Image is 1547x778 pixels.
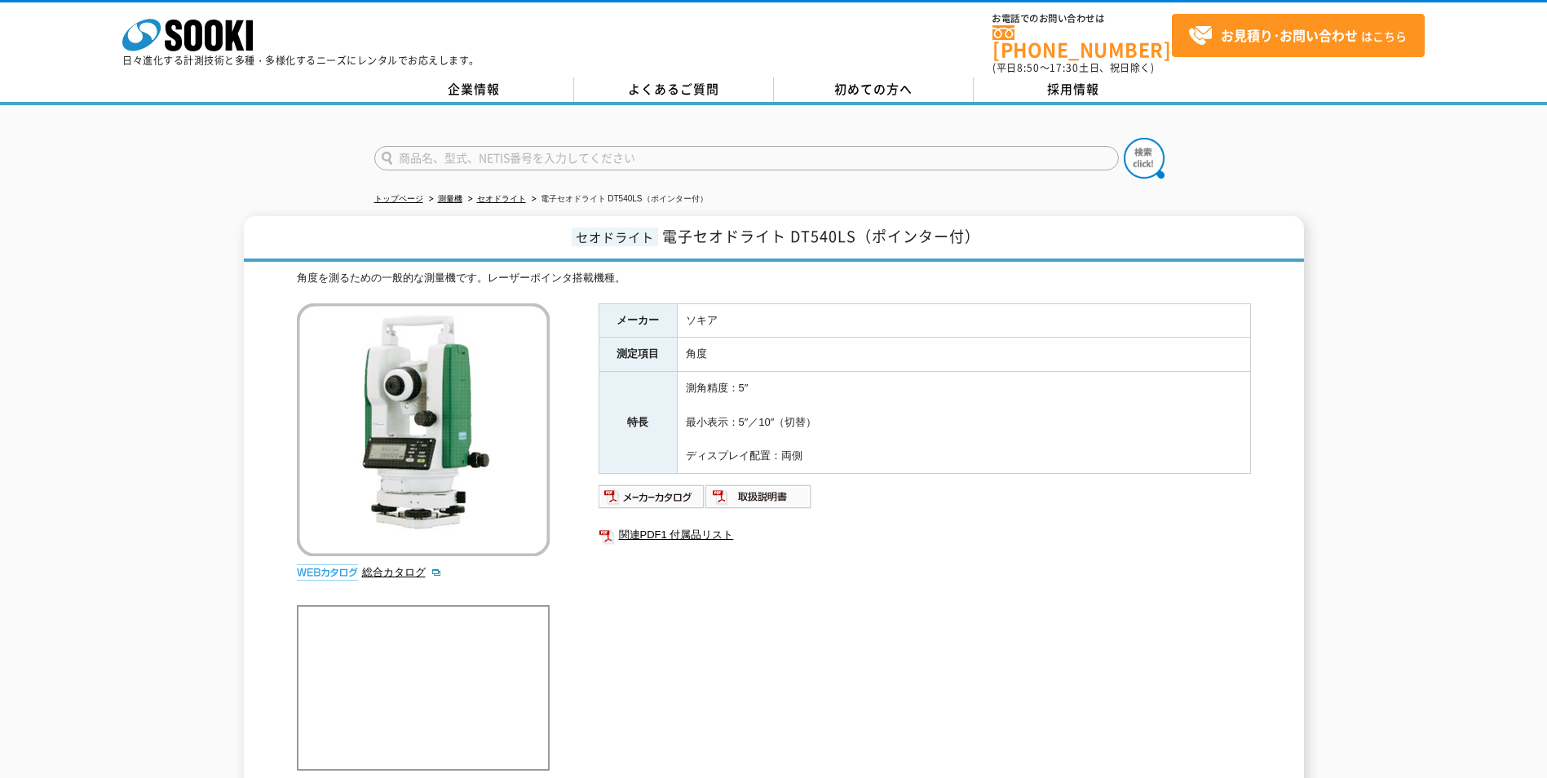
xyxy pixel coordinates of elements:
[297,270,1251,287] div: 角度を測るための一般的な測量機です。レーザーポインタ搭載機種。
[1221,25,1358,45] strong: お見積り･お問い合わせ
[1124,138,1165,179] img: btn_search.png
[1188,24,1407,48] span: はこちら
[477,194,526,203] a: セオドライト
[677,338,1250,372] td: 角度
[528,191,708,208] li: 電子セオドライト DT540LS（ポインター付）
[297,303,550,556] img: 電子セオドライト DT540LS（ポインター付）
[599,372,677,474] th: 特長
[574,77,774,102] a: よくあるご質問
[374,146,1119,170] input: 商品名、型式、NETIS番号を入力してください
[992,60,1154,75] span: (平日 ～ 土日、祝日除く)
[662,225,980,247] span: 電子セオドライト DT540LS（ポインター付）
[992,14,1172,24] span: お電話でのお問い合わせは
[1050,60,1079,75] span: 17:30
[1017,60,1040,75] span: 8:50
[374,194,423,203] a: トップページ
[677,303,1250,338] td: ソキア
[374,77,574,102] a: 企業情報
[705,494,812,506] a: 取扱説明書
[677,372,1250,474] td: 測角精度：5″ 最小表示：5″／10″（切替） ディスプレイ配置：両側
[297,564,358,581] img: webカタログ
[834,80,913,98] span: 初めての方へ
[599,524,1251,546] a: 関連PDF1 付属品リスト
[599,303,677,338] th: メーカー
[599,494,705,506] a: メーカーカタログ
[705,484,812,510] img: 取扱説明書
[974,77,1174,102] a: 採用情報
[122,55,480,65] p: 日々進化する計測技術と多種・多様化するニーズにレンタルでお応えします。
[362,566,442,578] a: 総合カタログ
[774,77,974,102] a: 初めての方へ
[572,228,658,246] span: セオドライト
[1172,14,1425,57] a: お見積り･お問い合わせはこちら
[599,338,677,372] th: 測定項目
[992,25,1172,59] a: [PHONE_NUMBER]
[438,194,462,203] a: 測量機
[599,484,705,510] img: メーカーカタログ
